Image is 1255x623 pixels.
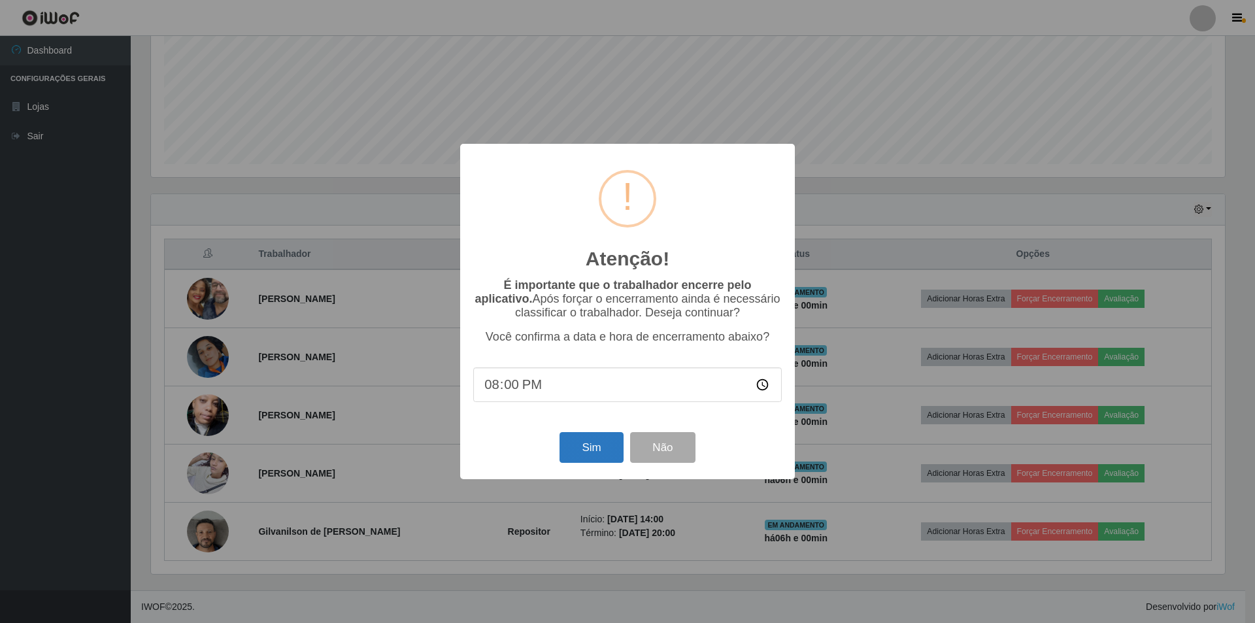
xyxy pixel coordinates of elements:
b: É importante que o trabalhador encerre pelo aplicativo. [475,278,751,305]
button: Não [630,432,695,463]
h2: Atenção! [586,247,669,271]
p: Você confirma a data e hora de encerramento abaixo? [473,330,782,344]
p: Após forçar o encerramento ainda é necessário classificar o trabalhador. Deseja continuar? [473,278,782,320]
button: Sim [560,432,623,463]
